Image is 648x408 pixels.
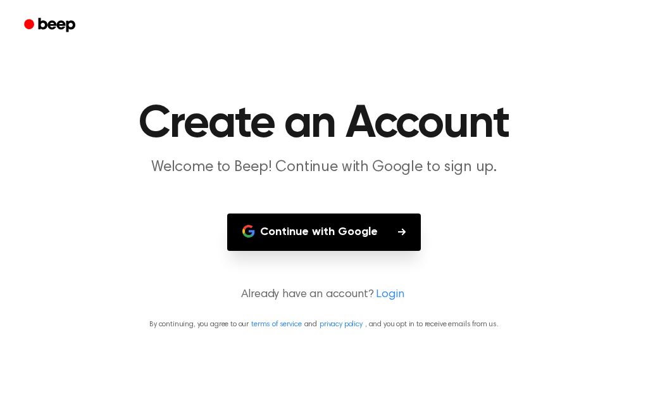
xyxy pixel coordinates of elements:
[320,321,363,328] a: privacy policy
[15,286,633,303] p: Already have an account?
[376,286,404,303] a: Login
[15,101,633,147] h1: Create an Account
[15,13,87,38] a: Beep
[227,214,421,251] button: Continue with Google
[15,319,633,330] p: By continuing, you agree to our and , and you opt in to receive emails from us.
[251,321,301,328] a: terms of service
[81,157,567,178] p: Welcome to Beep! Continue with Google to sign up.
